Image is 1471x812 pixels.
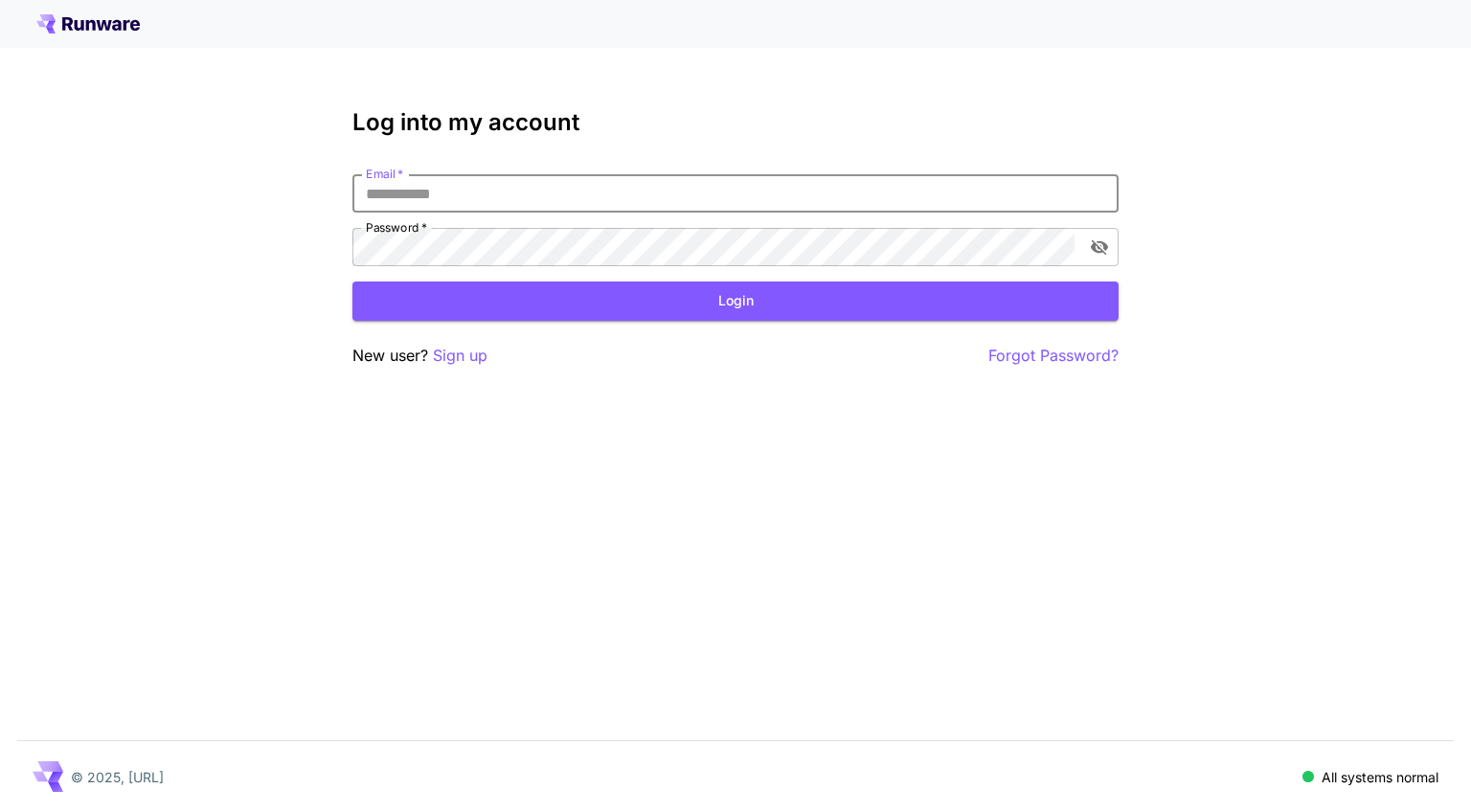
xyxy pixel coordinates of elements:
[366,166,403,182] label: Email
[366,219,427,236] label: Password
[71,767,164,787] p: © 2025, [URL]
[988,344,1119,368] button: Forgot Password?
[352,109,1119,136] h3: Log into my account
[352,344,487,368] p: New user?
[433,344,487,368] button: Sign up
[352,282,1119,321] button: Login
[1082,230,1117,264] button: toggle password visibility
[1322,767,1438,787] p: All systems normal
